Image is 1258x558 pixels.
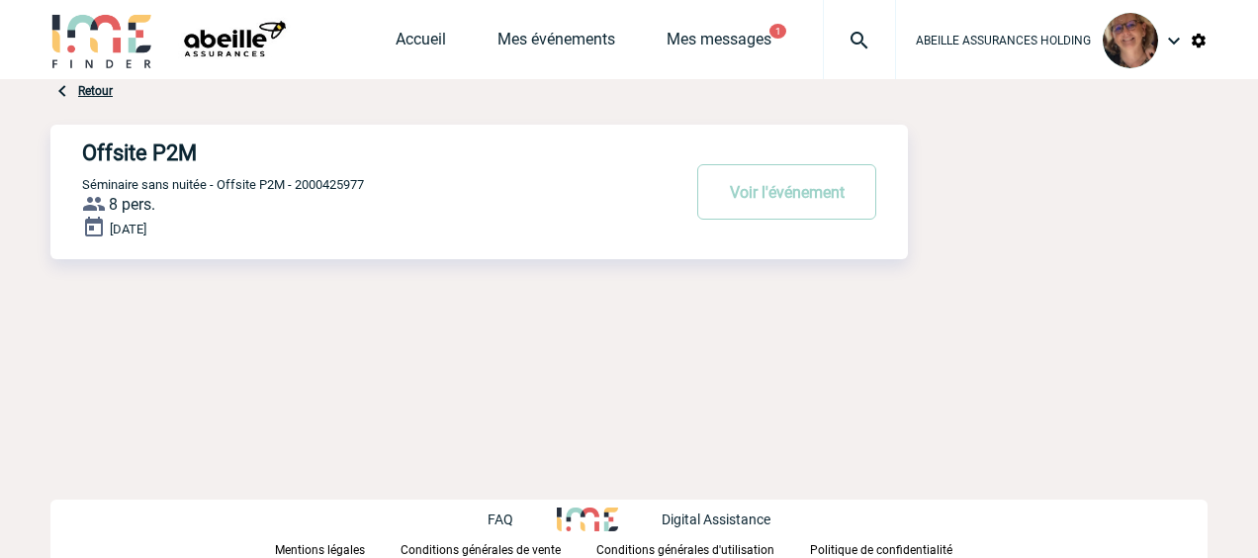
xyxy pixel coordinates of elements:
p: Politique de confidentialité [810,543,952,557]
a: Mentions légales [275,539,401,558]
span: ABEILLE ASSURANCES HOLDING [916,34,1091,47]
h4: Offsite P2M [82,140,621,165]
a: Accueil [396,30,446,57]
img: http://www.idealmeetingsevents.fr/ [557,508,618,531]
p: FAQ [488,511,513,527]
img: 128244-0.jpg [1103,13,1158,68]
p: Digital Assistance [662,511,770,527]
a: Retour [78,84,113,98]
button: Voir l'événement [697,164,876,220]
p: Conditions générales d'utilisation [596,543,774,557]
a: Politique de confidentialité [810,539,984,558]
a: Conditions générales de vente [401,539,596,558]
p: Mentions légales [275,543,365,557]
span: 8 pers. [109,195,155,214]
a: FAQ [488,509,557,527]
a: Mes messages [667,30,771,57]
a: Mes événements [497,30,615,57]
span: [DATE] [110,222,146,236]
img: IME-Finder [50,12,153,68]
button: 1 [769,24,786,39]
p: Conditions générales de vente [401,543,561,557]
span: Séminaire sans nuitée - Offsite P2M - 2000425977 [82,177,364,192]
a: Conditions générales d'utilisation [596,539,810,558]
